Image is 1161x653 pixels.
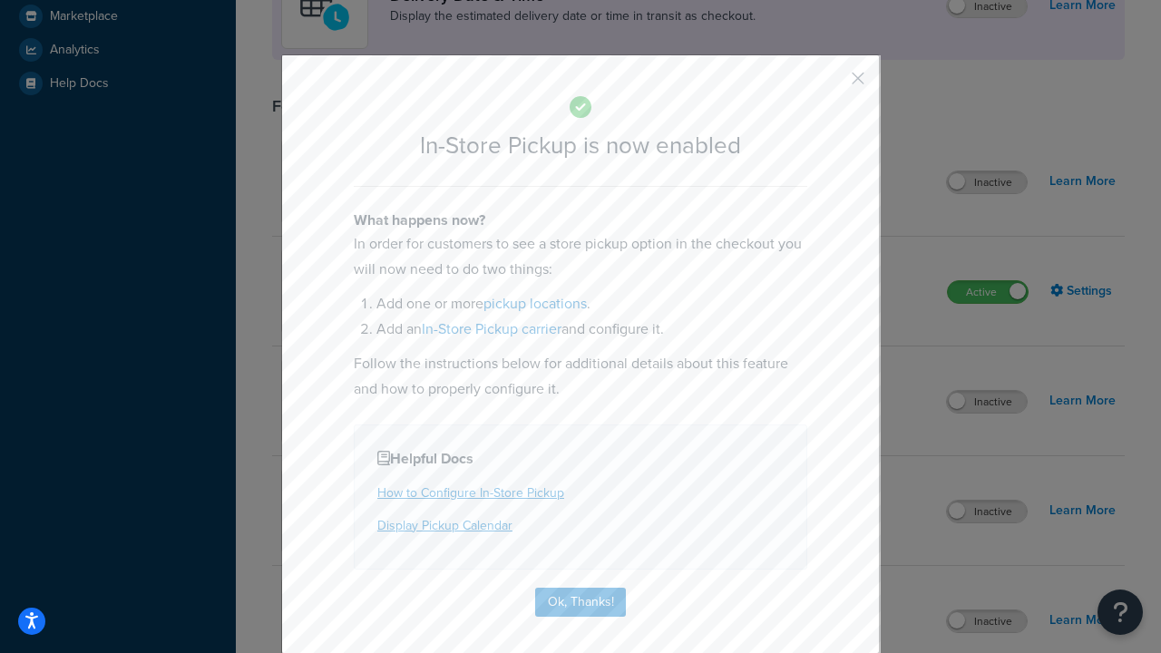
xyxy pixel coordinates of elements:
[354,351,807,402] p: Follow the instructions below for additional details about this feature and how to properly confi...
[377,448,784,470] h4: Helpful Docs
[483,293,587,314] a: pickup locations
[377,516,512,535] a: Display Pickup Calendar
[354,132,807,159] h2: In-Store Pickup is now enabled
[354,231,807,282] p: In order for customers to see a store pickup option in the checkout you will now need to do two t...
[535,588,626,617] button: Ok, Thanks!
[377,483,564,502] a: How to Configure In-Store Pickup
[376,317,807,342] li: Add an and configure it.
[354,210,807,231] h4: What happens now?
[422,318,561,339] a: In-Store Pickup carrier
[376,291,807,317] li: Add one or more .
